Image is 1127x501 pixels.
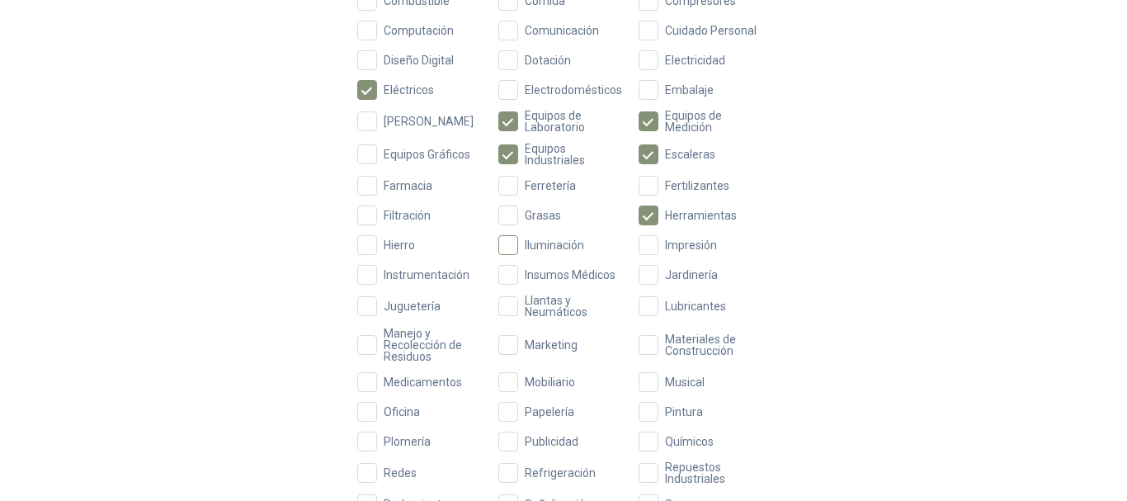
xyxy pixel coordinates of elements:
span: Ferretería [518,180,582,191]
span: Comunicación [518,25,606,36]
span: Equipos Industriales [518,143,630,166]
span: Hierro [377,239,422,251]
span: Papelería [518,406,581,418]
span: Redes [377,467,423,479]
span: Electrodomésticos [518,84,629,96]
span: Farmacia [377,180,439,191]
span: Dotación [518,54,578,66]
span: Embalaje [658,84,720,96]
span: Fertilizantes [658,180,736,191]
span: Computación [377,25,460,36]
span: Mobiliario [518,376,582,388]
span: Equipos de Laboratorio [518,110,630,133]
span: Plomería [377,436,437,447]
span: Repuestos Industriales [658,461,770,484]
span: Químicos [658,436,720,447]
span: Equipos Gráficos [377,149,477,160]
span: Marketing [518,339,584,351]
span: Herramientas [658,210,743,221]
span: Escaleras [658,149,722,160]
span: Electricidad [658,54,732,66]
span: Iluminación [518,239,591,251]
span: Llantas y Neumáticos [518,295,630,318]
span: Equipos de Medición [658,110,770,133]
span: Manejo y Recolección de Residuos [377,328,488,362]
span: [PERSON_NAME] [377,116,480,127]
span: Insumos Médicos [518,269,622,281]
span: Filtración [377,210,437,221]
span: Grasas [518,210,568,221]
span: Jardinería [658,269,724,281]
span: Materiales de Construcción [658,333,770,357]
span: Eléctricos [377,84,441,96]
span: Oficina [377,406,427,418]
span: Instrumentación [377,269,476,281]
span: Pintura [658,406,710,418]
span: Impresión [658,239,724,251]
span: Cuidado Personal [658,25,763,36]
span: Juguetería [377,300,447,312]
span: Diseño Digital [377,54,460,66]
span: Refrigeración [518,467,602,479]
span: Publicidad [518,436,585,447]
span: Lubricantes [658,300,733,312]
span: Medicamentos [377,376,469,388]
span: Musical [658,376,711,388]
